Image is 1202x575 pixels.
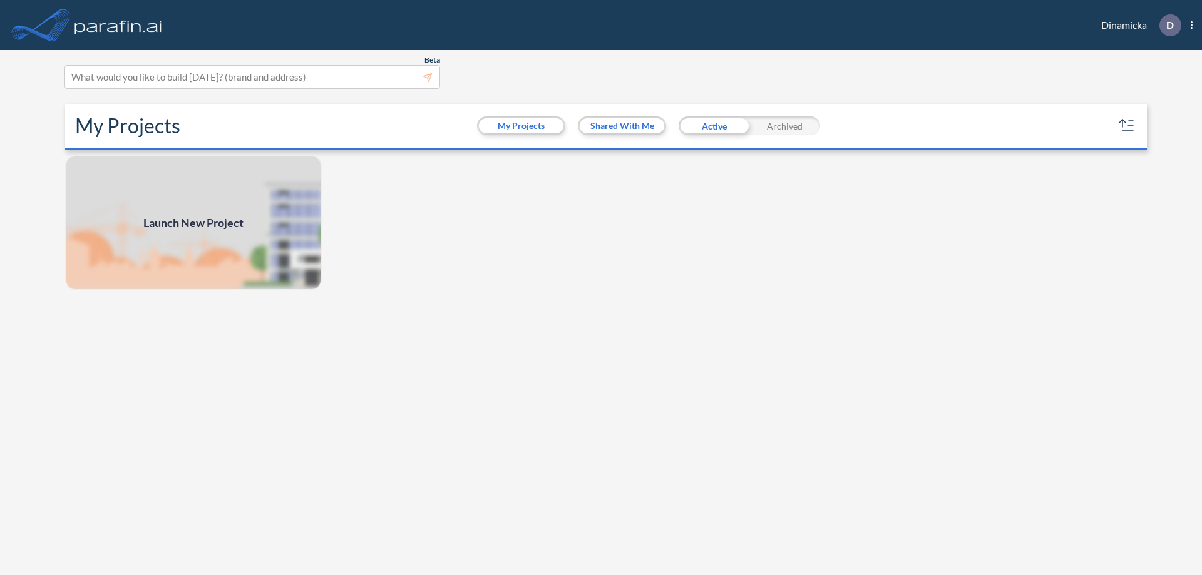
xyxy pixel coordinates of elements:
[143,215,244,232] span: Launch New Project
[1082,14,1193,36] div: Dinamicka
[580,118,664,133] button: Shared With Me
[424,55,440,65] span: Beta
[1166,19,1174,31] p: D
[72,13,165,38] img: logo
[1117,116,1137,136] button: sort
[749,116,820,135] div: Archived
[479,118,563,133] button: My Projects
[65,155,322,290] a: Launch New Project
[65,155,322,290] img: add
[75,114,180,138] h2: My Projects
[679,116,749,135] div: Active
